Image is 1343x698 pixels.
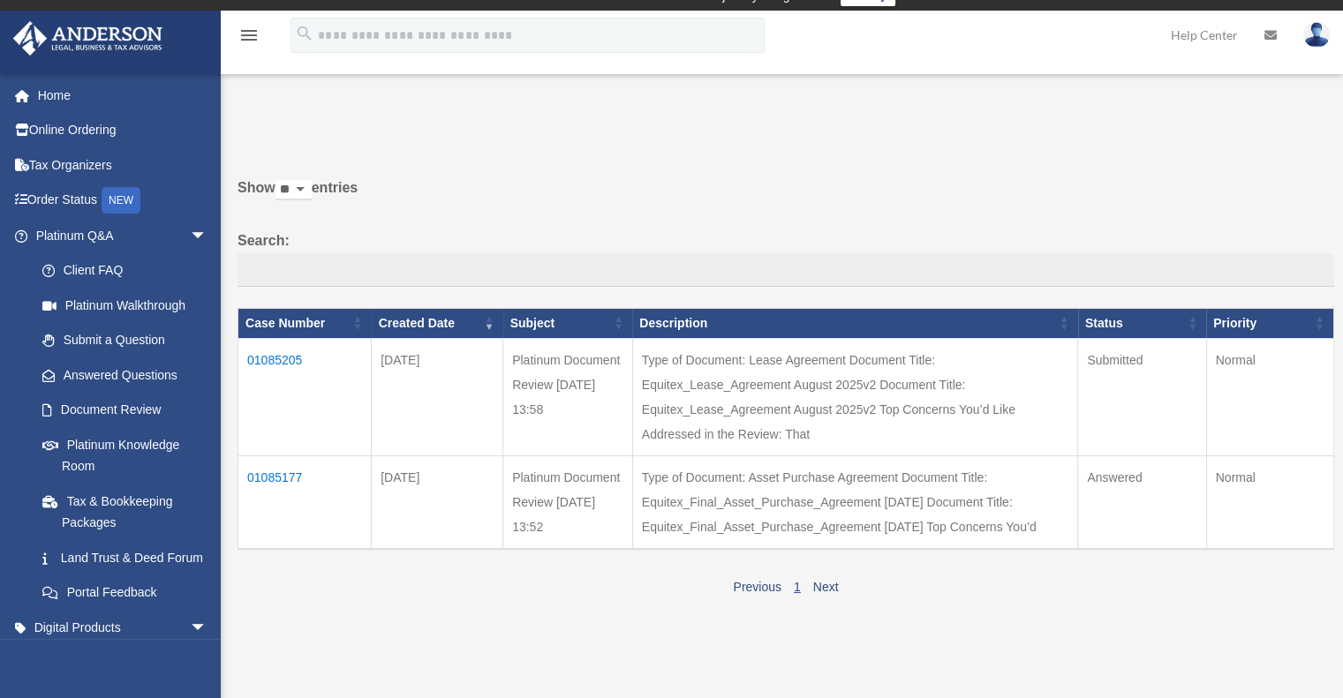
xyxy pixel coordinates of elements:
[1078,455,1206,549] td: Answered
[632,308,1078,338] th: Description: activate to sort column ascending
[238,31,260,46] a: menu
[8,21,168,56] img: Anderson Advisors Platinum Portal
[12,218,225,253] a: Platinum Q&Aarrow_drop_down
[275,180,312,200] select: Showentries
[12,78,234,113] a: Home
[12,113,234,148] a: Online Ordering
[25,575,225,611] a: Portal Feedback
[25,253,225,289] a: Client FAQ
[238,229,1334,287] label: Search:
[632,455,1078,549] td: Type of Document: Asset Purchase Agreement Document Title: Equitex_Final_Asset_Purchase_Agreement...
[813,580,839,594] a: Next
[25,393,225,428] a: Document Review
[12,610,234,645] a: Digital Productsarrow_drop_down
[25,484,225,540] a: Tax & Bookkeeping Packages
[190,218,225,254] span: arrow_drop_down
[25,540,225,575] a: Land Trust & Deed Forum
[372,455,503,549] td: [DATE]
[238,25,260,46] i: menu
[503,455,633,549] td: Platinum Document Review [DATE] 13:52
[238,455,372,549] td: 01085177
[733,580,781,594] a: Previous
[632,338,1078,455] td: Type of Document: Lease Agreement Document Title: Equitex_Lease_Agreement August 2025v2 Document ...
[25,427,225,484] a: Platinum Knowledge Room
[1078,338,1206,455] td: Submitted
[1206,338,1333,455] td: Normal
[25,357,216,393] a: Answered Questions
[503,308,633,338] th: Subject: activate to sort column ascending
[238,308,372,338] th: Case Number: activate to sort column ascending
[1078,308,1206,338] th: Status: activate to sort column ascending
[1206,308,1333,338] th: Priority: activate to sort column ascending
[25,323,225,358] a: Submit a Question
[372,308,503,338] th: Created Date: activate to sort column ascending
[102,187,140,214] div: NEW
[503,338,633,455] td: Platinum Document Review [DATE] 13:58
[238,253,1334,287] input: Search:
[12,183,234,219] a: Order StatusNEW
[25,288,225,323] a: Platinum Walkthrough
[295,24,314,43] i: search
[238,338,372,455] td: 01085205
[190,610,225,646] span: arrow_drop_down
[12,147,234,183] a: Tax Organizers
[1206,455,1333,549] td: Normal
[794,580,801,594] a: 1
[1303,22,1330,48] img: User Pic
[372,338,503,455] td: [DATE]
[238,176,1334,218] label: Show entries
